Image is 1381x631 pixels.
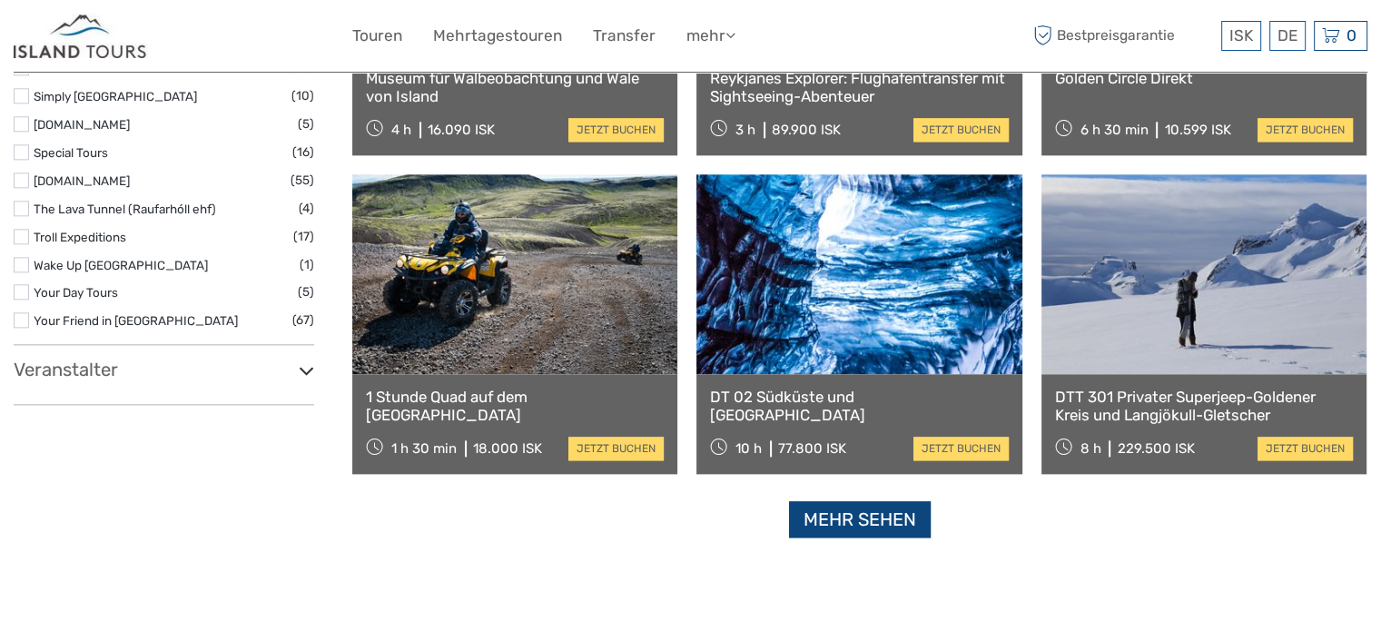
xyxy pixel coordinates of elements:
a: Your Friend in [GEOGRAPHIC_DATA] [34,313,238,328]
div: 16.090 ISK [428,122,495,138]
div: 18.000 ISK [473,440,542,457]
a: Simply [GEOGRAPHIC_DATA] [34,89,197,104]
span: (16) [292,142,314,163]
a: DTT 301 Privater Superjeep-Goldener Kreis und Langjökull-Gletscher [1055,388,1353,425]
span: (67) [292,310,314,330]
a: jetzt buchen [913,437,1009,460]
span: 4 h [391,122,411,138]
button: Open LiveChat chat widget [209,28,231,50]
a: Mehrtagestouren [433,23,562,49]
div: 229.500 ISK [1117,440,1194,457]
span: (55) [291,170,314,191]
a: The Lava Tunnel (Raufarhóll ehf) [34,202,216,216]
span: 8 h [1080,440,1100,457]
span: (1) [300,254,314,275]
a: DT 02 Südküste und [GEOGRAPHIC_DATA] [710,388,1008,425]
span: (5) [298,281,314,302]
span: 10 h [735,440,762,457]
span: 0 [1344,26,1359,44]
a: Troll Expeditions [34,230,126,244]
a: Special Tours [34,145,108,160]
span: ISK [1229,26,1253,44]
a: jetzt buchen [1258,437,1353,460]
div: 10.599 ISK [1164,122,1230,138]
a: jetzt buchen [1258,118,1353,142]
span: (17) [293,226,314,247]
span: (4) [299,198,314,219]
span: Bestpreisgarantie [1029,21,1217,51]
span: (10) [291,85,314,106]
span: 6 h 30 min [1080,122,1148,138]
span: 3 h [735,122,755,138]
div: 77.800 ISK [778,440,846,457]
a: Reykjanes Explorer: Flughafentransfer mit Sightseeing-Abenteuer [710,69,1008,106]
a: jetzt buchen [568,118,664,142]
a: 1 Stunde Quad auf dem [GEOGRAPHIC_DATA] [366,388,664,425]
a: Museum für Walbeobachtung und Wale von Island [366,69,664,106]
a: Safari Quads [34,61,104,75]
p: We're away right now. Please check back later! [25,32,205,46]
a: mehr [686,23,735,49]
h3: Veranstalter [14,359,314,380]
a: Mehr sehen [789,501,931,538]
a: [DOMAIN_NAME] [34,117,130,132]
img: Iceland ProTravel [14,14,148,58]
a: Transfer [593,23,656,49]
a: Golden Circle Direkt [1055,69,1353,87]
a: Wake Up [GEOGRAPHIC_DATA] [34,258,208,272]
a: jetzt buchen [568,437,664,460]
a: [DOMAIN_NAME] [34,173,130,188]
span: (5) [298,113,314,134]
span: 1 h 30 min [391,440,457,457]
a: jetzt buchen [913,118,1009,142]
a: Touren [352,23,402,49]
div: 89.900 ISK [772,122,841,138]
a: Your Day Tours [34,285,118,300]
div: DE [1269,21,1306,51]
